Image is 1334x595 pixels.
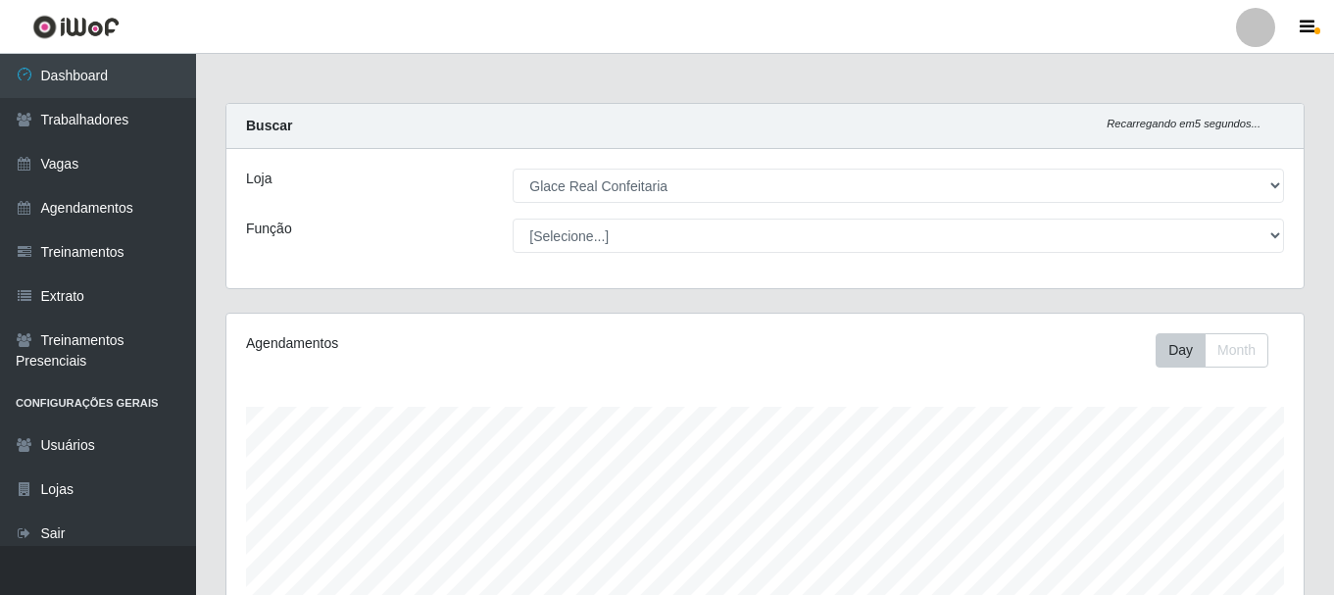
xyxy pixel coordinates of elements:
[246,118,292,133] strong: Buscar
[1205,333,1268,368] button: Month
[246,333,662,354] div: Agendamentos
[32,15,120,39] img: CoreUI Logo
[1156,333,1268,368] div: First group
[1107,118,1260,129] i: Recarregando em 5 segundos...
[1156,333,1284,368] div: Toolbar with button groups
[1156,333,1206,368] button: Day
[246,219,292,239] label: Função
[246,169,272,189] label: Loja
